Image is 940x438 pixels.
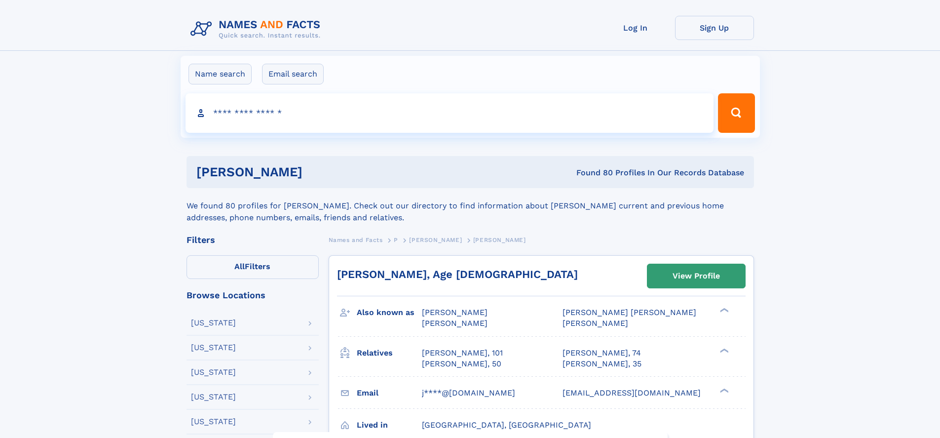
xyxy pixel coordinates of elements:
div: View Profile [673,265,720,287]
div: [US_STATE] [191,344,236,352]
span: [PERSON_NAME] [PERSON_NAME] [563,308,696,317]
div: ❯ [717,387,729,394]
div: ❯ [717,347,729,354]
input: search input [186,93,714,133]
span: P [394,237,398,243]
label: Filters [187,255,319,279]
h3: Relatives [357,345,422,361]
h3: Also known as [357,304,422,321]
span: All [234,262,245,271]
a: [PERSON_NAME], 50 [422,358,501,369]
h3: Email [357,385,422,401]
div: [US_STATE] [191,418,236,426]
label: Email search [262,64,324,84]
a: [PERSON_NAME], 101 [422,348,503,358]
a: [PERSON_NAME], Age [DEMOGRAPHIC_DATA] [337,268,578,280]
span: [EMAIL_ADDRESS][DOMAIN_NAME] [563,388,701,398]
a: [PERSON_NAME], 74 [563,348,641,358]
a: Sign Up [675,16,754,40]
a: Names and Facts [329,234,383,246]
a: [PERSON_NAME], 35 [563,358,641,369]
span: [PERSON_NAME] [473,237,526,243]
span: [PERSON_NAME] [422,319,488,328]
div: [US_STATE] [191,368,236,376]
span: [PERSON_NAME] [409,237,462,243]
div: [US_STATE] [191,393,236,401]
div: [US_STATE] [191,319,236,327]
a: Log In [596,16,675,40]
label: Name search [188,64,252,84]
a: View Profile [647,264,745,288]
span: [PERSON_NAME] [563,319,628,328]
img: Logo Names and Facts [187,16,329,42]
a: P [394,234,398,246]
div: Browse Locations [187,291,319,300]
button: Search Button [718,93,754,133]
div: We found 80 profiles for [PERSON_NAME]. Check out our directory to find information about [PERSON... [187,188,754,224]
span: [PERSON_NAME] [422,308,488,317]
div: Found 80 Profiles In Our Records Database [439,167,744,178]
div: Filters [187,236,319,244]
h1: [PERSON_NAME] [196,166,440,178]
a: [PERSON_NAME] [409,234,462,246]
span: [GEOGRAPHIC_DATA], [GEOGRAPHIC_DATA] [422,420,591,430]
div: ❯ [717,307,729,314]
h3: Lived in [357,417,422,434]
